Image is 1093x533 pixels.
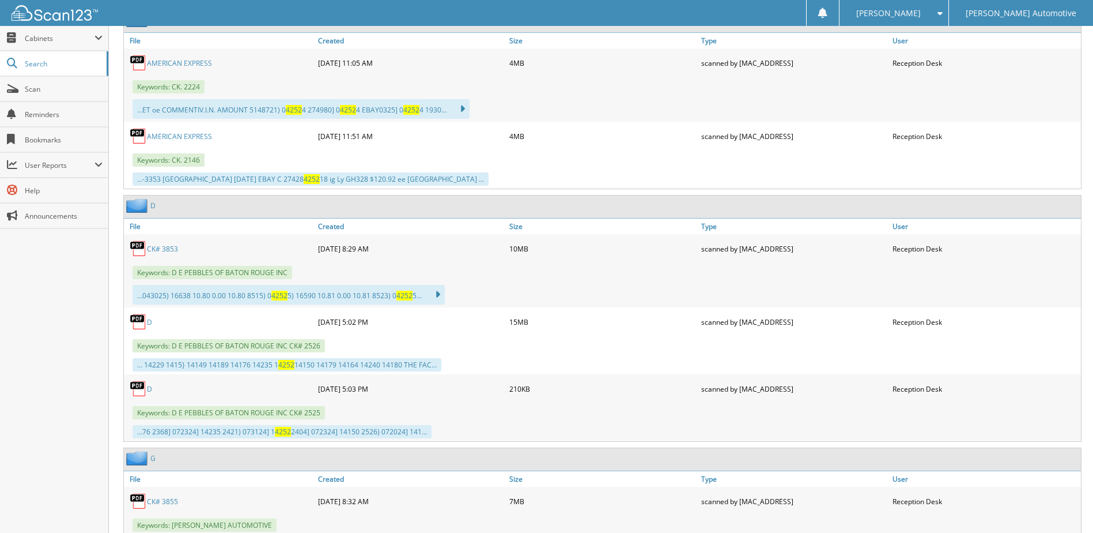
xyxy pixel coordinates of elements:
[278,360,294,370] span: 4252
[147,497,178,506] a: CK# 3855
[133,519,277,532] span: Keywords: [PERSON_NAME] AUTOMOTIVE
[147,317,152,327] a: D
[315,310,506,333] div: [DATE] 5:02 PM
[698,310,890,333] div: scanned by [MAC_ADDRESS]
[124,33,315,48] a: File
[133,285,445,305] div: ...043025) 16638 10.80 0.00 10.80 8515) 0 5) 16590 10.81 0.00 10.81 8523) 0 5...
[130,127,147,145] img: PDF.png
[698,219,890,234] a: Type
[506,237,698,260] div: 10MB
[506,471,698,487] a: Size
[890,490,1081,513] div: Reception Desk
[890,237,1081,260] div: Reception Desk
[150,201,156,211] a: D
[698,377,890,400] div: scanned by [MAC_ADDRESS]
[133,153,205,167] span: Keywords: CK. 2146
[890,219,1081,234] a: User
[315,377,506,400] div: [DATE] 5:03 PM
[966,10,1076,17] span: [PERSON_NAME] Automotive
[315,51,506,74] div: [DATE] 11:05 AM
[315,490,506,513] div: [DATE] 8:32 AM
[315,33,506,48] a: Created
[124,471,315,487] a: File
[506,51,698,74] div: 4MB
[150,453,156,463] a: G
[124,219,315,234] a: File
[133,99,470,119] div: ...ET oe COMMENTIV.I.N. AMOUNT 5148721) 0 4 274980] 0 4 EBAY0325] 0 4 1930...
[133,339,325,352] span: Keywords: D E PEBBLES OF BATON ROUGE INC CK# 2526
[698,33,890,48] a: Type
[315,219,506,234] a: Created
[133,406,325,419] span: Keywords: D E PEBBLES OF BATON ROUGE INC CK# 2525
[130,240,147,257] img: PDF.png
[133,425,432,438] div: ...76 2368] 072324] 14235 2421) 073124] 1 2404] 072324] 14150 2526) 072024] 141...
[130,313,147,331] img: PDF.png
[12,5,98,21] img: scan123-logo-white.svg
[506,33,698,48] a: Size
[133,358,441,371] div: ... 14229 1415} 14149 14189 14176 14235 1 14150 14179 14164 14240 14180 THE FAC...
[133,80,205,93] span: Keywords: CK. 2224
[130,54,147,72] img: PDF.png
[315,125,506,148] div: [DATE] 11:51 AM
[147,58,212,68] a: AMERICAN EXPRESS
[890,471,1081,487] a: User
[304,174,320,184] span: 4252
[315,237,506,260] div: [DATE] 8:29 AM
[396,291,413,301] span: 4252
[25,211,103,221] span: Announcements
[506,219,698,234] a: Size
[856,10,921,17] span: [PERSON_NAME]
[506,310,698,333] div: 15MB
[890,33,1081,48] a: User
[698,471,890,487] a: Type
[25,160,94,170] span: User Reports
[275,427,291,437] span: 4252
[25,59,101,69] span: Search
[890,377,1081,400] div: Reception Desk
[25,135,103,145] span: Bookmarks
[506,377,698,400] div: 210KB
[130,493,147,510] img: PDF.png
[698,490,890,513] div: scanned by [MAC_ADDRESS]
[890,310,1081,333] div: Reception Desk
[133,172,489,186] div: ...-3353 [GEOGRAPHIC_DATA] [DATE] EBAY C 27428 18 ig Ly GH328 $120.92 ee [GEOGRAPHIC_DATA] ...
[25,186,103,196] span: Help
[130,380,147,397] img: PDF.png
[25,110,103,119] span: Reminders
[147,244,178,254] a: CK# 3853
[506,125,698,148] div: 4MB
[1035,478,1093,533] iframe: Chat Widget
[126,451,150,466] img: folder2.png
[286,105,302,115] span: 4252
[698,125,890,148] div: scanned by [MAC_ADDRESS]
[25,33,94,43] span: Cabinets
[126,198,150,213] img: folder2.png
[340,105,356,115] span: 4252
[315,471,506,487] a: Created
[133,266,292,279] span: Keywords: D E PEBBLES OF BATON ROUGE INC
[403,105,419,115] span: 4252
[698,237,890,260] div: scanned by [MAC_ADDRESS]
[698,51,890,74] div: scanned by [MAC_ADDRESS]
[890,125,1081,148] div: Reception Desk
[147,384,152,394] a: D
[506,490,698,513] div: 7MB
[271,291,288,301] span: 4252
[25,84,103,94] span: Scan
[147,132,212,141] a: AMERICAN EXPRESS
[890,51,1081,74] div: Reception Desk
